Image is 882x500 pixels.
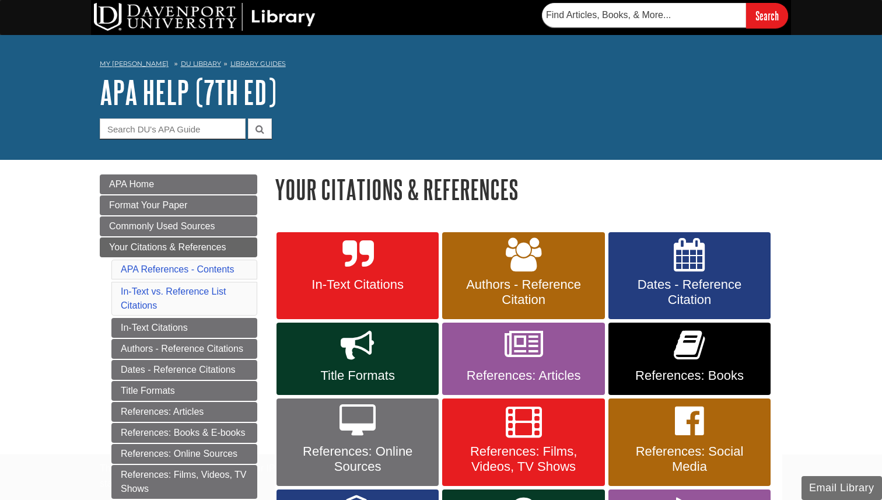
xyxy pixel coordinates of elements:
[109,200,187,210] span: Format Your Paper
[111,465,257,499] a: References: Films, Videos, TV Shows
[451,277,596,307] span: Authors - Reference Citation
[617,368,762,383] span: References: Books
[442,232,604,320] a: Authors - Reference Citation
[617,277,762,307] span: Dates - Reference Citation
[181,60,221,68] a: DU Library
[617,444,762,474] span: References: Social Media
[276,232,439,320] a: In-Text Citations
[451,368,596,383] span: References: Articles
[111,381,257,401] a: Title Formats
[276,323,439,395] a: Title Formats
[100,216,257,236] a: Commonly Used Sources
[276,398,439,486] a: References: Online Sources
[111,339,257,359] a: Authors - Reference Citations
[542,3,788,28] form: Searches DU Library's articles, books, and more
[109,179,154,189] span: APA Home
[94,3,316,31] img: DU Library
[111,360,257,380] a: Dates - Reference Citations
[100,174,257,194] a: APA Home
[285,277,430,292] span: In-Text Citations
[121,286,226,310] a: In-Text vs. Reference List Citations
[608,232,771,320] a: Dates - Reference Citation
[100,237,257,257] a: Your Citations & References
[100,74,276,110] a: APA Help (7th Ed)
[801,476,882,500] button: Email Library
[100,59,169,69] a: My [PERSON_NAME]
[109,221,215,231] span: Commonly Used Sources
[111,444,257,464] a: References: Online Sources
[746,3,788,28] input: Search
[442,398,604,486] a: References: Films, Videos, TV Shows
[285,368,430,383] span: Title Formats
[121,264,234,274] a: APA References - Contents
[111,318,257,338] a: In-Text Citations
[109,242,226,252] span: Your Citations & References
[285,444,430,474] span: References: Online Sources
[100,195,257,215] a: Format Your Paper
[275,174,782,204] h1: Your Citations & References
[111,423,257,443] a: References: Books & E-books
[542,3,746,27] input: Find Articles, Books, & More...
[100,118,246,139] input: Search DU's APA Guide
[608,398,771,486] a: References: Social Media
[100,56,782,75] nav: breadcrumb
[442,323,604,395] a: References: Articles
[608,323,771,395] a: References: Books
[111,402,257,422] a: References: Articles
[451,444,596,474] span: References: Films, Videos, TV Shows
[230,60,286,68] a: Library Guides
